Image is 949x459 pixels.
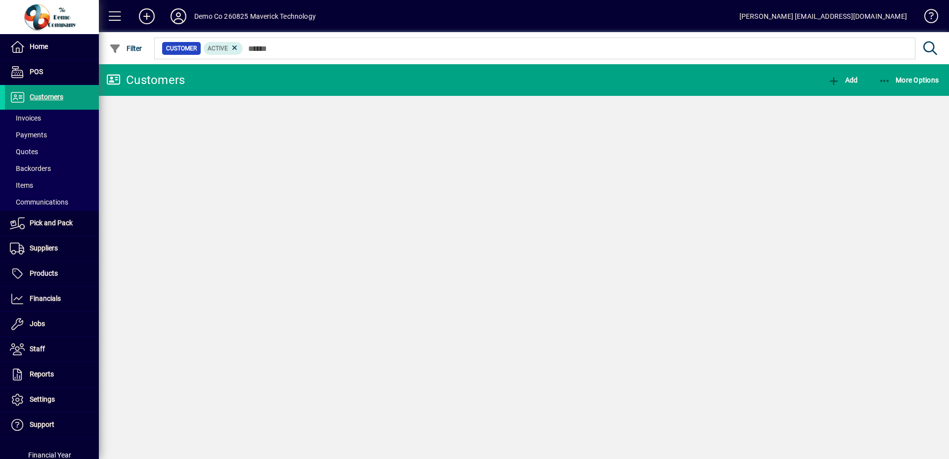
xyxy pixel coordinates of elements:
[825,71,860,89] button: Add
[5,387,99,412] a: Settings
[5,160,99,177] a: Backorders
[30,93,63,101] span: Customers
[739,8,907,24] div: [PERSON_NAME] [EMAIL_ADDRESS][DOMAIN_NAME]
[30,68,43,76] span: POS
[131,7,163,25] button: Add
[10,131,47,139] span: Payments
[106,72,185,88] div: Customers
[28,451,71,459] span: Financial Year
[5,60,99,84] a: POS
[5,194,99,210] a: Communications
[30,345,45,353] span: Staff
[30,320,45,328] span: Jobs
[30,219,73,227] span: Pick and Pack
[30,294,61,302] span: Financials
[879,76,939,84] span: More Options
[5,236,99,261] a: Suppliers
[30,244,58,252] span: Suppliers
[5,362,99,387] a: Reports
[10,148,38,156] span: Quotes
[5,287,99,311] a: Financials
[5,413,99,437] a: Support
[163,7,194,25] button: Profile
[30,420,54,428] span: Support
[107,40,145,57] button: Filter
[30,395,55,403] span: Settings
[828,76,858,84] span: Add
[208,45,228,52] span: Active
[5,211,99,236] a: Pick and Pack
[30,269,58,277] span: Products
[876,71,942,89] button: More Options
[5,261,99,286] a: Products
[5,143,99,160] a: Quotes
[109,44,142,52] span: Filter
[5,337,99,362] a: Staff
[204,42,243,55] mat-chip: Activation Status: Active
[166,43,197,53] span: Customer
[10,198,68,206] span: Communications
[5,126,99,143] a: Payments
[30,370,54,378] span: Reports
[30,42,48,50] span: Home
[917,2,937,34] a: Knowledge Base
[5,312,99,336] a: Jobs
[5,35,99,59] a: Home
[10,165,51,172] span: Backorders
[10,181,33,189] span: Items
[5,110,99,126] a: Invoices
[5,177,99,194] a: Items
[194,8,316,24] div: Demo Co 260825 Maverick Technology
[10,114,41,122] span: Invoices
